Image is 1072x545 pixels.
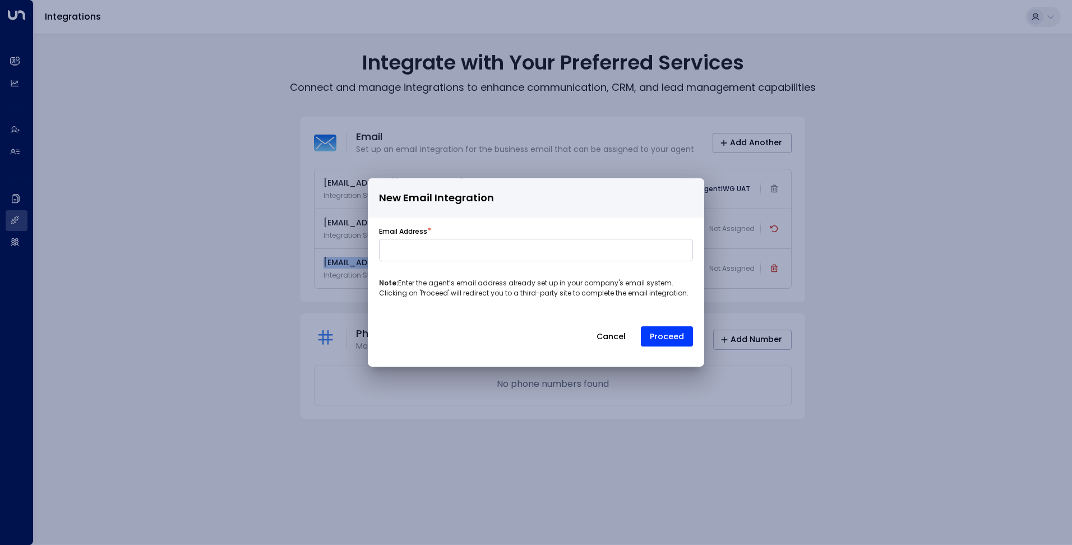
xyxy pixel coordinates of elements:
[379,190,494,206] span: New Email Integration
[379,227,427,237] label: Email Address
[641,326,693,347] button: Proceed
[379,278,693,298] p: Enter the agent’s email address already set up in your company's email system. Clicking on 'Proce...
[587,326,635,347] button: Cancel
[379,278,398,288] b: Note:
